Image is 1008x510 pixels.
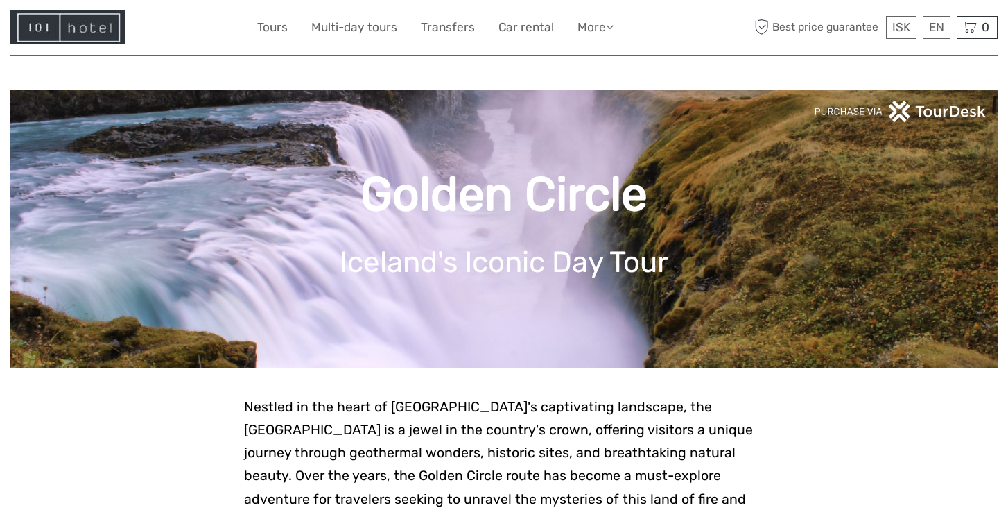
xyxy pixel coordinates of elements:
[751,16,883,39] span: Best price guarantee
[10,10,125,44] img: Hotel Information
[814,101,987,122] img: PurchaseViaTourDeskwhite.png
[31,167,977,223] h1: Golden Circle
[980,20,991,34] span: 0
[421,17,475,37] a: Transfers
[498,17,554,37] a: Car rental
[257,17,288,37] a: Tours
[923,16,950,39] div: EN
[577,17,614,37] a: More
[31,245,977,280] h1: Iceland's Iconic Day Tour
[311,17,397,37] a: Multi-day tours
[892,20,910,34] span: ISK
